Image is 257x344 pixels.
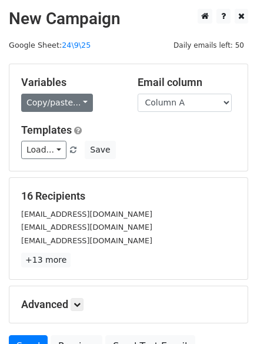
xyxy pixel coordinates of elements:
a: Copy/paste... [21,94,93,112]
a: Daily emails left: 50 [169,41,248,49]
h5: Advanced [21,298,236,311]
button: Save [85,141,115,159]
h5: Email column [138,76,236,89]
a: 24\9\25 [62,41,91,49]
small: Google Sheet: [9,41,91,49]
span: Daily emails left: 50 [169,39,248,52]
h2: New Campaign [9,9,248,29]
small: [EMAIL_ADDRESS][DOMAIN_NAME] [21,236,152,245]
a: +13 more [21,253,71,267]
h5: Variables [21,76,120,89]
small: [EMAIL_ADDRESS][DOMAIN_NAME] [21,210,152,219]
h5: 16 Recipients [21,190,236,203]
small: [EMAIL_ADDRESS][DOMAIN_NAME] [21,223,152,231]
a: Templates [21,124,72,136]
a: Load... [21,141,66,159]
